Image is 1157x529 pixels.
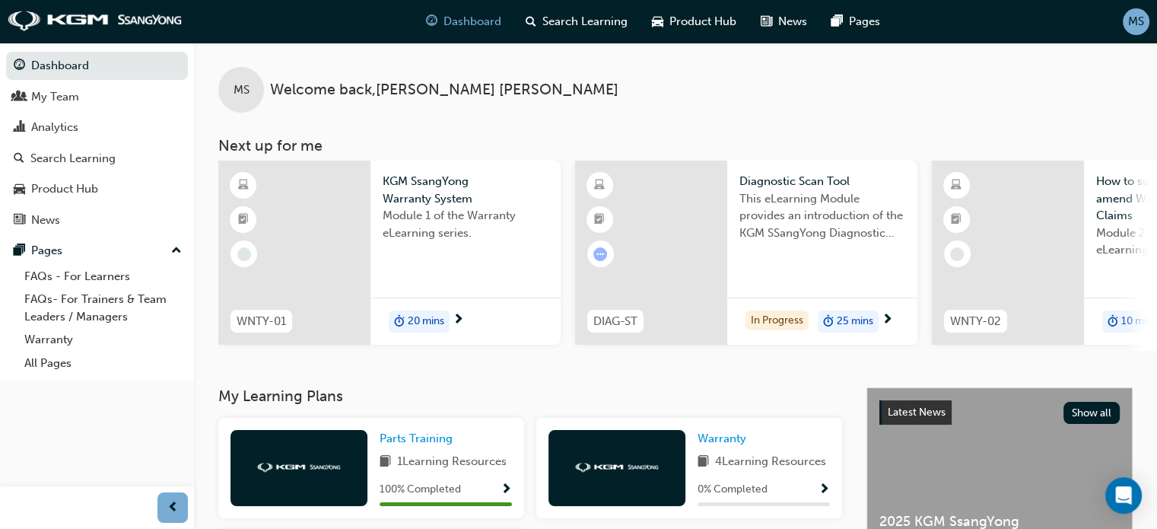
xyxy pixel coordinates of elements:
span: learningRecordVerb_ATTEMPT-icon [593,247,607,261]
img: kgm [8,11,183,32]
span: guage-icon [14,59,25,73]
a: DIAG-STDiagnostic Scan ToolThis eLearning Module provides an introduction of the KGM SSangYong Di... [575,161,917,345]
span: Module 1 of the Warranty eLearning series. [383,207,548,241]
button: Show all [1063,402,1120,424]
button: DashboardMy TeamAnalyticsSearch LearningProduct HubNews [6,49,188,237]
span: learningRecordVerb_NONE-icon [237,247,251,261]
span: Product Hub [669,13,736,30]
button: Pages [6,237,188,265]
button: Show Progress [501,480,512,499]
img: kgm [575,463,659,473]
a: guage-iconDashboard [414,6,513,37]
span: MS [234,81,250,99]
span: next-icon [882,314,893,327]
a: car-iconProduct Hub [640,6,749,37]
span: news-icon [14,214,25,228]
a: Dashboard [6,52,188,80]
span: booktick-icon [594,210,605,230]
span: car-icon [14,183,25,196]
a: Analytics [6,113,188,142]
span: duration-icon [1108,312,1118,332]
span: Latest News [888,406,946,419]
span: Dashboard [443,13,501,30]
span: book-icon [698,453,709,472]
span: book-icon [380,453,391,472]
span: Parts Training [380,432,453,445]
span: 0 % Completed [698,481,768,499]
div: Analytics [31,119,78,136]
button: MS [1123,8,1149,35]
a: Warranty [698,430,752,448]
span: News [778,13,807,30]
span: Search Learning [542,13,628,30]
span: 4 Learning Resources [715,453,826,472]
span: car-icon [652,12,663,31]
h3: Next up for me [194,137,1157,155]
span: WNTY-02 [950,313,1001,330]
span: KGM SsangYong Warranty System [383,173,548,207]
span: learningResourceType_ELEARNING-icon [951,176,962,196]
img: kgm [257,463,341,473]
div: Pages [31,242,62,260]
span: next-icon [453,314,464,327]
h3: My Learning Plans [218,387,842,405]
span: 20 mins [408,313,444,330]
a: News [6,206,188,234]
span: learningResourceType_ELEARNING-icon [594,176,605,196]
span: Pages [849,13,880,30]
span: DIAG-ST [593,313,637,330]
a: Parts Training [380,430,459,448]
a: FAQs - For Learners [18,265,188,288]
span: search-icon [526,12,536,31]
div: My Team [31,88,79,106]
div: News [31,212,60,229]
span: news-icon [761,12,772,31]
a: pages-iconPages [819,6,892,37]
span: booktick-icon [238,210,249,230]
div: Search Learning [30,150,116,167]
div: Open Intercom Messenger [1105,477,1142,514]
span: Show Progress [501,483,512,497]
a: All Pages [18,352,188,375]
span: Diagnostic Scan Tool [739,173,905,190]
span: Warranty [698,432,746,445]
span: 1 Learning Resources [397,453,507,472]
span: duration-icon [394,312,405,332]
span: people-icon [14,91,25,104]
span: WNTY-01 [237,313,286,330]
span: Show Progress [818,483,830,497]
span: 100 % Completed [380,481,461,499]
span: This eLearning Module provides an introduction of the KGM SSangYong Diagnostic Scan Tool. [739,190,905,242]
a: WNTY-01KGM SsangYong Warranty SystemModule 1 of the Warranty eLearning series.duration-icon20 mins [218,161,561,345]
span: learningRecordVerb_NONE-icon [950,247,964,261]
a: search-iconSearch Learning [513,6,640,37]
span: Welcome back , [PERSON_NAME] [PERSON_NAME] [270,81,618,99]
a: Product Hub [6,175,188,203]
a: Latest NewsShow all [879,400,1120,425]
a: Search Learning [6,145,188,173]
span: up-icon [171,241,182,261]
span: pages-icon [14,244,25,258]
span: duration-icon [823,312,834,332]
button: Show Progress [818,480,830,499]
span: prev-icon [167,499,179,518]
div: In Progress [745,311,809,331]
span: booktick-icon [951,210,962,230]
span: MS [1128,13,1144,30]
a: news-iconNews [749,6,819,37]
span: 25 mins [837,313,873,330]
span: pages-icon [831,12,843,31]
a: Warranty [18,328,188,352]
span: search-icon [14,152,24,166]
span: 10 mins [1121,313,1157,330]
span: learningResourceType_ELEARNING-icon [238,176,249,196]
a: My Team [6,83,188,111]
span: chart-icon [14,121,25,135]
span: guage-icon [426,12,437,31]
div: Product Hub [31,180,98,198]
a: FAQs- For Trainers & Team Leaders / Managers [18,288,188,328]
